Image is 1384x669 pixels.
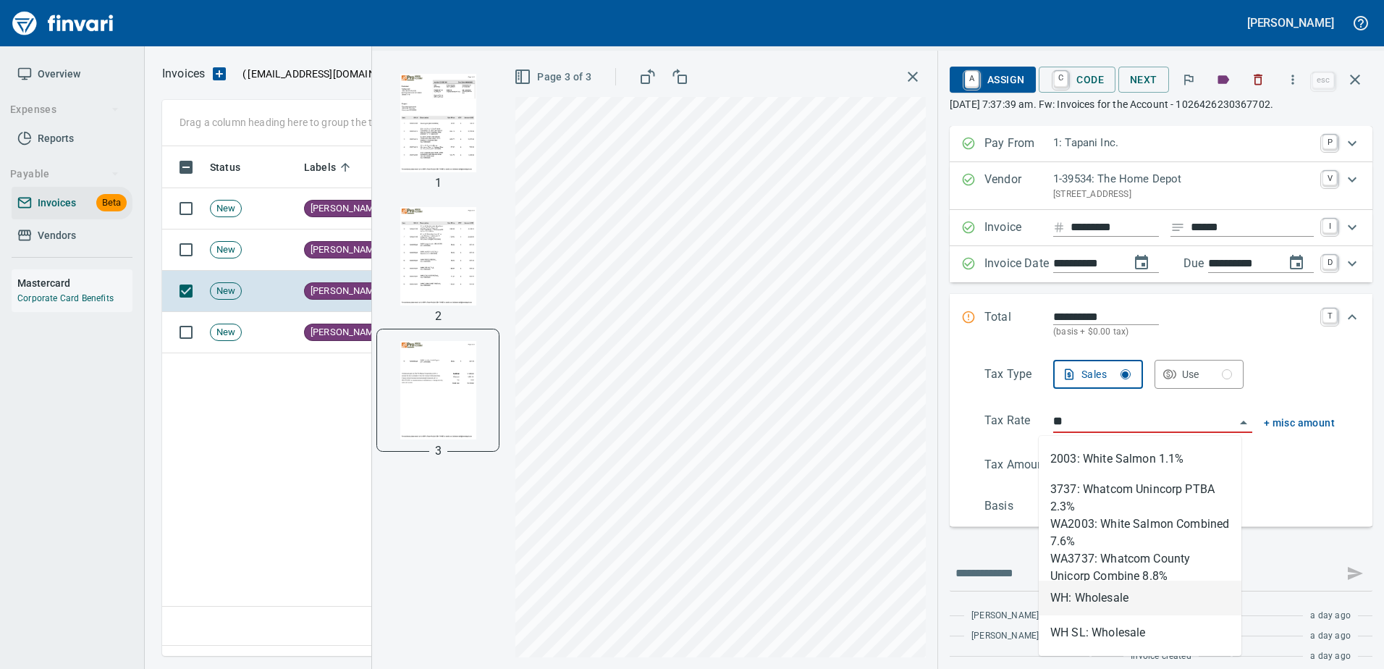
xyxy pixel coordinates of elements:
[12,219,132,252] a: Vendors
[210,159,259,176] span: Status
[1264,414,1335,432] button: + misc amount
[1312,72,1334,88] a: esc
[971,609,1039,623] span: [PERSON_NAME]
[234,67,417,81] p: ( )
[950,97,1372,111] p: [DATE] 7:37:39 am. Fw: Invoices for the Account - 1026426230367702.
[389,74,487,172] img: Page 1
[950,354,1372,527] div: Expand
[435,308,442,325] p: 2
[984,171,1053,201] p: Vendor
[1053,360,1143,389] button: Sales
[511,64,597,91] button: Page 3 of 3
[950,246,1372,282] div: Expand
[10,101,119,119] span: Expenses
[984,412,1053,433] p: Tax Rate
[984,255,1053,274] p: Invoice Date
[1247,15,1334,30] h5: [PERSON_NAME]
[965,71,979,87] a: A
[950,126,1372,162] div: Expand
[211,202,241,216] span: New
[1118,67,1169,93] button: Next
[1322,255,1337,269] a: D
[1039,476,1241,511] li: 3737: Whatcom Unincorp PTBA 2.3%
[162,65,205,83] nav: breadcrumb
[305,202,387,216] span: [PERSON_NAME]
[1244,12,1338,34] button: [PERSON_NAME]
[1338,556,1372,591] span: This records your message into the invoice and notifies anyone mentioned
[1053,219,1065,236] svg: Invoice number
[180,115,392,130] p: Drag a column heading here to group the table
[1183,255,1252,272] p: Due
[1322,308,1337,323] a: T
[1124,245,1159,280] button: change date
[305,243,387,257] span: [PERSON_NAME]
[435,442,442,460] p: 3
[38,227,76,245] span: Vendors
[1039,67,1115,93] button: CCode
[96,195,127,211] span: Beta
[1130,71,1157,89] span: Next
[1053,325,1314,340] p: (basis + $0.00 tax)
[12,58,132,91] a: Overview
[9,6,117,41] img: Finvari
[950,294,1372,354] div: Expand
[1053,135,1314,151] p: 1: Tapani Inc.
[4,96,125,123] button: Expenses
[205,65,234,83] button: Upload an Invoice
[950,210,1372,246] div: Expand
[162,65,205,83] p: Invoices
[12,187,132,219] a: InvoicesBeta
[1309,62,1372,97] span: Close invoice
[304,159,355,176] span: Labels
[984,366,1053,389] p: Tax Type
[1050,67,1104,92] span: Code
[1242,64,1274,96] button: Discard
[211,243,241,257] span: New
[1039,581,1241,615] li: WH: Wholesale
[971,629,1039,644] span: [PERSON_NAME]
[38,194,76,212] span: Invoices
[961,67,1024,92] span: Assign
[984,219,1053,237] p: Invoice
[984,135,1053,153] p: Pay From
[305,326,387,340] span: [PERSON_NAME]
[38,130,74,148] span: Reports
[1039,511,1241,546] li: WA2003: White Salmon Combined 7.6%
[984,456,1053,474] p: Tax Amount
[1277,64,1309,96] button: More
[1081,366,1131,384] div: Sales
[1182,366,1233,384] div: Use
[304,159,336,176] span: Labels
[38,65,80,83] span: Overview
[950,162,1372,210] div: Expand
[12,122,132,155] a: Reports
[1279,245,1314,280] button: change due date
[1233,413,1254,433] button: Close
[1310,629,1351,644] span: a day ago
[1039,546,1241,581] li: WA3737: Whatcom County Unicorp Combine 8.8%
[435,174,442,192] p: 1
[1310,649,1351,664] span: a day ago
[984,497,1053,515] p: Basis
[305,285,387,298] span: [PERSON_NAME]
[1054,71,1068,87] a: C
[4,161,125,188] button: Payable
[210,159,240,176] span: Status
[517,68,591,86] span: Page 3 of 3
[1155,360,1244,389] button: Use
[1322,135,1337,149] a: P
[211,285,241,298] span: New
[17,293,114,303] a: Corporate Card Benefits
[389,207,487,306] img: Page 2
[1039,442,1241,476] li: 2003: White Salmon 1.1%
[1310,609,1351,623] span: a day ago
[1173,64,1204,96] button: Flag
[10,165,119,183] span: Payable
[950,67,1036,93] button: AAssign
[389,341,487,439] img: Page 3
[211,326,241,340] span: New
[1322,171,1337,185] a: V
[1039,615,1241,650] li: WH SL: Wholesale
